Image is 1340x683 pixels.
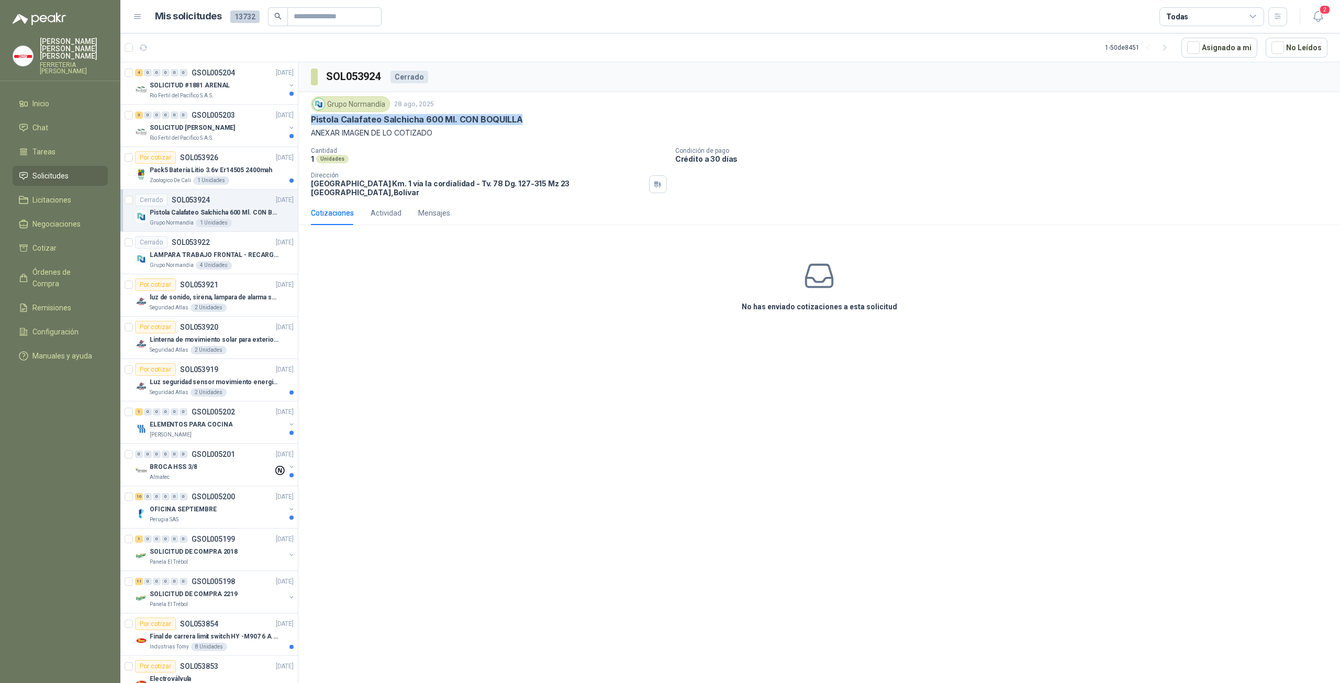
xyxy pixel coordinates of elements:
[162,111,170,119] div: 0
[171,69,178,76] div: 0
[180,620,218,628] p: SOL053854
[276,365,294,375] p: [DATE]
[276,238,294,248] p: [DATE]
[150,81,230,91] p: SOLICITUD #1881 ARENAL
[153,493,161,500] div: 0
[276,153,294,163] p: [DATE]
[191,304,227,312] div: 2 Unidades
[150,261,194,270] p: Grupo Normandía
[135,493,143,500] div: 10
[311,114,522,125] p: Pistola Calafateo Salchicha 600 Ml. CON BOQUILLA
[135,535,143,543] div: 1
[418,207,450,219] div: Mensajes
[191,643,227,651] div: 8 Unidades
[32,218,81,230] span: Negociaciones
[675,147,1336,154] p: Condición de pago
[276,110,294,120] p: [DATE]
[150,208,280,218] p: Pistola Calafateo Salchicha 600 Ml. CON BOQUILLA
[144,69,152,76] div: 0
[153,451,161,458] div: 0
[162,493,170,500] div: 0
[135,151,176,164] div: Por cotizar
[276,534,294,544] p: [DATE]
[180,323,218,331] p: SOL053920
[153,69,161,76] div: 0
[742,301,897,312] h3: No has enviado cotizaciones a esta solicitud
[144,578,152,585] div: 0
[135,380,148,393] img: Company Logo
[150,632,280,642] p: Final de carrera limit switch HY -M907 6 A - 250 V a.c
[171,493,178,500] div: 0
[1181,38,1257,58] button: Asignado a mi
[1309,7,1327,26] button: 2
[150,304,188,312] p: Seguridad Atlas
[13,298,108,318] a: Remisiones
[150,123,235,133] p: SOLICITUD [PERSON_NAME]
[150,516,178,524] p: Perugia SAS
[171,408,178,416] div: 0
[135,278,176,291] div: Por cotizar
[276,450,294,460] p: [DATE]
[13,118,108,138] a: Chat
[135,253,148,265] img: Company Logo
[192,493,235,500] p: GSOL005200
[150,643,189,651] p: Industrias Tomy
[230,10,260,23] span: 13732
[150,473,170,482] p: Almatec
[180,408,187,416] div: 0
[150,134,214,142] p: Rio Fertil del Pacífico S.A.S.
[276,492,294,502] p: [DATE]
[32,146,55,158] span: Tareas
[150,420,232,430] p: ELEMENTOS PARA COCINA
[162,69,170,76] div: 0
[135,451,143,458] div: 0
[32,122,48,133] span: Chat
[150,388,188,397] p: Seguridad Atlas
[32,302,71,313] span: Remisiones
[1266,38,1327,58] button: No Leídos
[150,92,214,100] p: Rio Fertil del Pacífico S.A.S.
[150,505,217,514] p: OFICINA SEPTIEMBRE
[13,262,108,294] a: Órdenes de Compra
[32,194,71,206] span: Licitaciones
[150,165,272,175] p: Pack5 Batería Litio 3.6v Er14505 2400mah
[171,451,178,458] div: 0
[180,111,187,119] div: 0
[120,189,298,232] a: CerradoSOL053924[DATE] Company LogoPistola Calafateo Salchicha 600 Ml. CON BOQUILLAGrupo Normandí...
[32,170,69,182] span: Solicitudes
[13,346,108,366] a: Manuales y ayuda
[32,242,57,254] span: Cotizar
[13,13,66,25] img: Logo peakr
[150,558,188,566] p: Panela El Trébol
[135,618,176,630] div: Por cotizar
[150,377,280,387] p: Luz seguridad sensor movimiento energia solar
[120,147,298,189] a: Por cotizarSOL053926[DATE] Company LogoPack5 Batería Litio 3.6v Er14505 2400mahZoologico De Cali1...
[13,190,108,210] a: Licitaciones
[192,578,235,585] p: GSOL005198
[171,535,178,543] div: 0
[135,126,148,138] img: Company Logo
[276,280,294,290] p: [DATE]
[144,451,152,458] div: 0
[135,448,296,482] a: 0 0 0 0 0 0 GSOL005201[DATE] Company LogoBROCA HSS 3/8Almatec
[394,99,434,109] p: 28 ago, 2025
[180,451,187,458] div: 0
[276,322,294,332] p: [DATE]
[155,9,222,24] h1: Mis solicitudes
[13,166,108,186] a: Solicitudes
[326,69,382,85] h3: SOL053924
[135,660,176,673] div: Por cotizar
[316,155,349,163] div: Unidades
[311,96,390,112] div: Grupo Normandía
[191,346,227,354] div: 2 Unidades
[311,207,354,219] div: Cotizaciones
[371,207,401,219] div: Actividad
[135,592,148,604] img: Company Logo
[13,142,108,162] a: Tareas
[153,535,161,543] div: 0
[32,266,98,289] span: Órdenes de Compra
[274,13,282,20] span: search
[144,535,152,543] div: 0
[135,575,296,609] a: 11 0 0 0 0 0 GSOL005198[DATE] Company LogoSOLICITUD DE COMPRA 2219Panela El Trébol
[120,232,298,274] a: CerradoSOL053922[DATE] Company LogoLAMPARA TRABAJO FRONTAL - RECARGABLEGrupo Normandía4 Unidades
